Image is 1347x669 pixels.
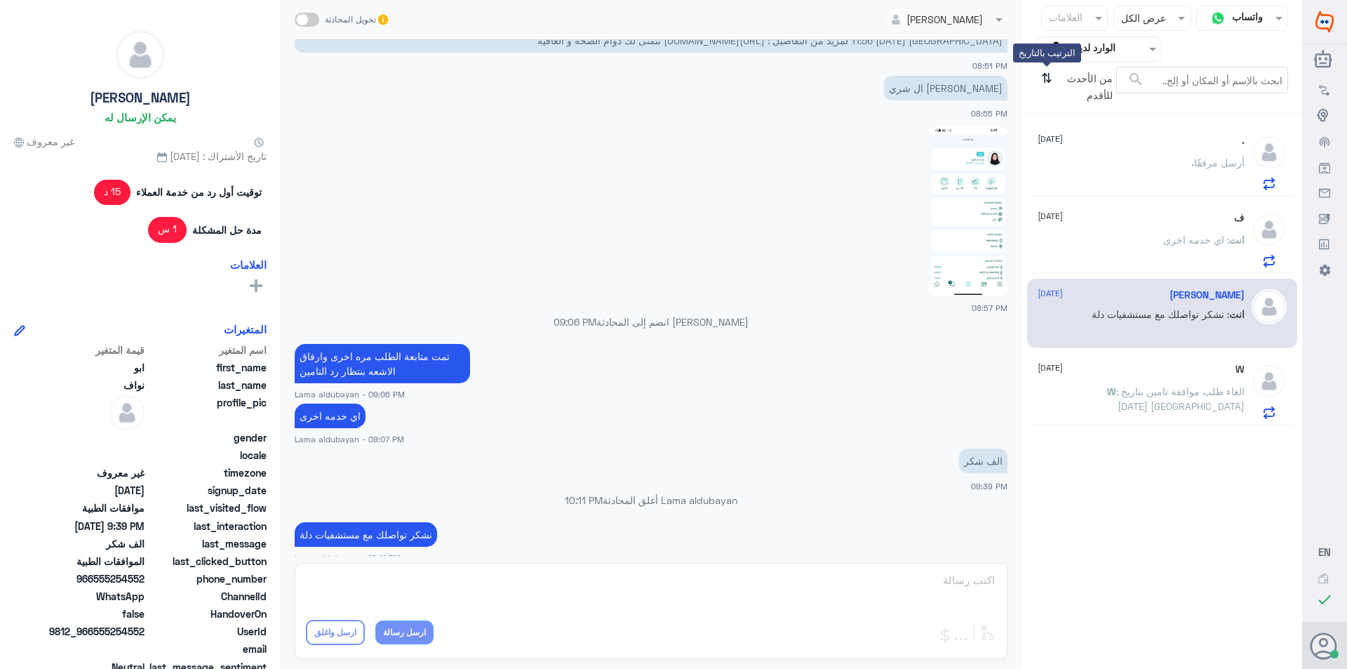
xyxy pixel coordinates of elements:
span: UserId [147,624,267,639]
span: ابو [43,360,145,375]
span: 08:57 PM [972,303,1007,312]
h5: [PERSON_NAME] [90,90,191,106]
img: defaultAdmin.png [1252,364,1287,399]
span: من الأحدث للأقدم [1057,67,1116,107]
h6: المتغيرات [224,323,267,336]
p: 16/9/2025, 9:39 PM [959,449,1007,473]
input: ابحث بالإسم أو المكان أو إلخ.. [1117,67,1287,93]
span: 2025-09-16T18:39:40.098Z [43,519,145,534]
span: Lama aldubayan - 10:11 PM [295,552,401,564]
button: EN [1318,545,1331,559]
span: EN [1318,545,1331,558]
span: last_clicked_button [147,554,267,569]
span: first_name [147,360,267,375]
span: 09:06 PM [554,316,596,328]
span: W [1107,385,1116,397]
span: last_interaction [147,519,267,534]
p: [PERSON_NAME] انضم إلى المحادثة [295,314,1007,329]
span: 08:51 PM [972,61,1007,70]
span: search [1127,71,1144,88]
span: : نشكر تواصلك مع مستشفيات دلة [1092,308,1229,320]
span: توقيت أول رد من خدمة العملاء [136,185,262,199]
span: 1 س [148,217,187,242]
span: غير معروف [14,134,74,149]
span: Lama aldubayan - 09:07 PM [295,433,404,445]
span: null [43,642,145,656]
img: Widebot Logo [1315,11,1334,33]
div: العلامات [1047,10,1083,28]
p: 16/9/2025, 9:07 PM [295,404,366,428]
span: locale [147,448,267,463]
span: last_name [147,378,267,392]
h6: العلامات [230,258,267,271]
span: نواف [43,378,145,392]
span: أرسل مرفقًا [1194,157,1245,168]
span: profile_pic [147,395,267,428]
span: : الغاء طلب موافقة تامين بتاريخ [DATE] [GEOGRAPHIC_DATA] [1116,385,1245,412]
span: انت [1229,308,1245,320]
img: defaultAdmin.png [109,395,145,430]
p: Lama aldubayan أغلق المحادثة [295,493,1007,508]
p: 16/9/2025, 8:55 PM [884,76,1007,100]
span: timezone [147,465,267,480]
span: last_message [147,536,267,551]
span: تاريخ الأشتراك : [DATE] [14,149,267,164]
span: غير معروف [43,465,145,480]
span: email [147,642,267,656]
button: search [1127,68,1144,91]
span: 966555254552 [43,571,145,586]
span: false [43,607,145,621]
img: defaultAdmin.png [1252,135,1287,170]
p: 16/9/2025, 10:11 PM [295,522,437,547]
h5: . [1242,135,1245,147]
span: : اي خدمه اخرى [1163,234,1229,246]
span: موافقات الطبية [43,501,145,515]
span: اسم المتغير [147,343,267,357]
i: ⇅ [1041,67,1052,102]
span: [DATE] [1038,362,1063,374]
img: 628945296753930.jpg [929,126,1007,296]
img: defaultAdmin.png [116,31,164,79]
span: [DATE] [1038,287,1063,300]
span: phone_number [147,571,267,586]
span: [DATE] [1038,210,1063,223]
span: 15 د [94,180,131,205]
span: 08:55 PM [971,109,1007,118]
h5: W [1235,364,1245,376]
span: 10:11 PM [565,494,603,506]
i: check [1316,591,1333,608]
span: gender [147,430,267,445]
p: 16/9/2025, 9:06 PM [295,344,470,383]
span: ChannelId [147,589,267,604]
span: الموافقات الطبية [43,554,145,569]
button: ارسل رسالة [375,621,434,644]
img: whatsapp.png [1207,8,1228,29]
span: . [1191,157,1194,168]
h5: ابو نواف [1170,289,1245,301]
span: null [43,430,145,445]
span: انت [1229,234,1245,246]
button: ارسل واغلق [306,620,365,645]
h5: ف [1234,212,1245,224]
span: [DATE] [1038,133,1063,145]
img: defaultAdmin.png [1252,212,1287,247]
span: 2025-02-13T08:20:42.283Z [43,483,145,498]
span: last_visited_flow [147,501,267,515]
span: HandoverOn [147,607,267,621]
span: 09:39 PM [971,482,1007,491]
h6: يمكن الإرسال له [105,111,176,124]
img: defaultAdmin.png [1252,289,1287,324]
span: الف شكر [43,536,145,551]
div: الترتيب بالتاريخ [1013,44,1081,62]
span: مدة حل المشكلة [192,223,262,237]
span: 9812_966555254552 [43,624,145,639]
span: null [43,448,145,463]
span: تحويل المحادثة [325,13,376,26]
span: 2 [43,589,145,604]
span: Lama aldubayan - 09:06 PM [295,388,405,400]
button: الصورة الشخصية [1311,632,1338,659]
span: قيمة المتغير [43,343,145,357]
span: signup_date [147,483,267,498]
img: yourInbox.svg [1047,39,1068,60]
